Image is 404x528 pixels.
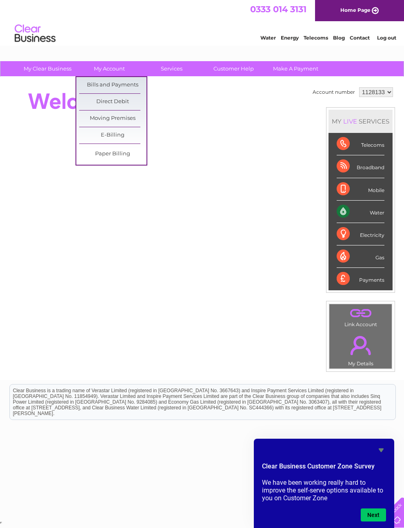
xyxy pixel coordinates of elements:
h2: Clear Business Customer Zone Survey [262,462,386,475]
div: LIVE [342,117,359,125]
div: Mobile [337,178,384,201]
div: Gas [337,245,384,268]
a: Paper Billing [79,146,147,162]
a: . [331,331,390,360]
a: Log out [377,35,396,41]
div: MY SERVICES [329,110,393,133]
button: Next question [361,508,386,521]
button: Hide survey [376,445,386,455]
a: . [331,306,390,320]
a: 0333 014 3131 [250,4,306,14]
a: My Account [76,61,143,76]
a: Contact [350,35,370,41]
a: Services [138,61,205,76]
div: Telecoms [337,133,384,155]
div: Payments [337,268,384,290]
div: Electricity [337,223,384,245]
td: Link Account [329,304,392,329]
a: E-Billing [79,127,147,144]
img: logo.png [14,21,56,46]
div: Clear Business Customer Zone Survey [262,445,386,521]
div: Clear Business is a trading name of Verastar Limited (registered in [GEOGRAPHIC_DATA] No. 3667643... [10,4,395,40]
a: Bills and Payments [79,77,147,93]
p: We have been working really hard to improve the self-serve options available to you on Customer Zone [262,479,386,502]
div: Broadband [337,155,384,178]
a: Customer Help [200,61,267,76]
div: Water [337,201,384,223]
td: My Details [329,329,392,369]
a: Moving Premises [79,110,147,127]
a: Telecoms [304,35,328,41]
a: Blog [333,35,345,41]
a: Water [260,35,276,41]
a: Direct Debit [79,94,147,110]
a: Energy [281,35,299,41]
a: My Clear Business [14,61,81,76]
td: Account number [311,85,357,99]
a: Make A Payment [262,61,329,76]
